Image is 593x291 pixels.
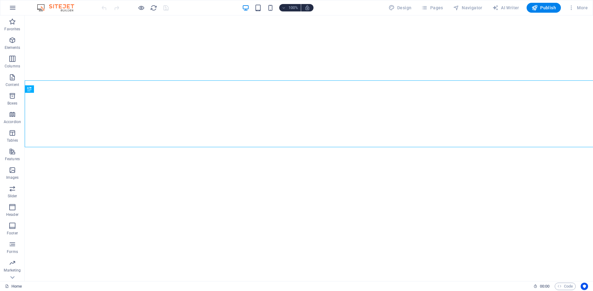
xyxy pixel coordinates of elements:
h6: Session time [533,283,550,290]
span: Design [389,5,412,11]
button: Code [555,283,576,290]
span: Navigator [453,5,482,11]
p: Boxes [7,101,18,106]
p: Favorites [4,27,20,32]
p: Elements [5,45,20,50]
button: Navigator [451,3,485,13]
button: AI Writer [490,3,522,13]
img: Editor Logo [36,4,82,11]
button: 100% [279,4,301,11]
span: Code [557,283,573,290]
span: Publish [532,5,556,11]
span: : [544,284,545,289]
i: Reload page [150,4,157,11]
p: Marketing [4,268,21,273]
span: AI Writer [492,5,519,11]
button: Click here to leave preview mode and continue editing [137,4,145,11]
button: More [566,3,590,13]
div: Design (Ctrl+Alt+Y) [386,3,414,13]
p: Images [6,175,19,180]
span: 00 00 [540,283,549,290]
p: Features [5,156,20,161]
p: Slider [8,194,17,199]
p: Footer [7,231,18,236]
p: Header [6,212,19,217]
button: reload [150,4,157,11]
p: Columns [5,64,20,69]
button: Usercentrics [581,283,588,290]
p: Forms [7,249,18,254]
button: Pages [419,3,445,13]
span: Pages [421,5,443,11]
a: Click to cancel selection. Double-click to open Pages [5,283,22,290]
button: Design [386,3,414,13]
p: Content [6,82,19,87]
i: On resize automatically adjust zoom level to fit chosen device. [305,5,310,11]
span: More [568,5,588,11]
p: Accordion [4,119,21,124]
h6: 100% [288,4,298,11]
button: Publish [527,3,561,13]
p: Tables [7,138,18,143]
